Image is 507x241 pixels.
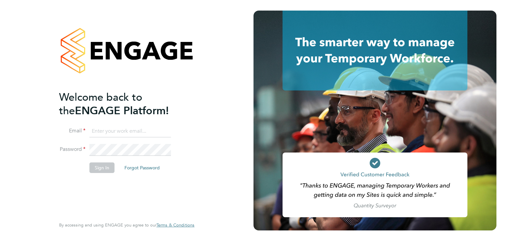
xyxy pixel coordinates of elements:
a: Terms & Conditions [156,223,194,228]
button: Forgot Password [119,162,165,173]
span: Welcome back to the [59,91,142,117]
span: Terms & Conditions [156,222,194,228]
label: Password [59,146,85,153]
button: Sign In [89,162,115,173]
label: Email [59,127,85,134]
input: Enter your work email... [89,125,171,137]
h2: ENGAGE Platform! [59,90,188,118]
span: By accessing and using ENGAGE you agree to our [59,222,194,228]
